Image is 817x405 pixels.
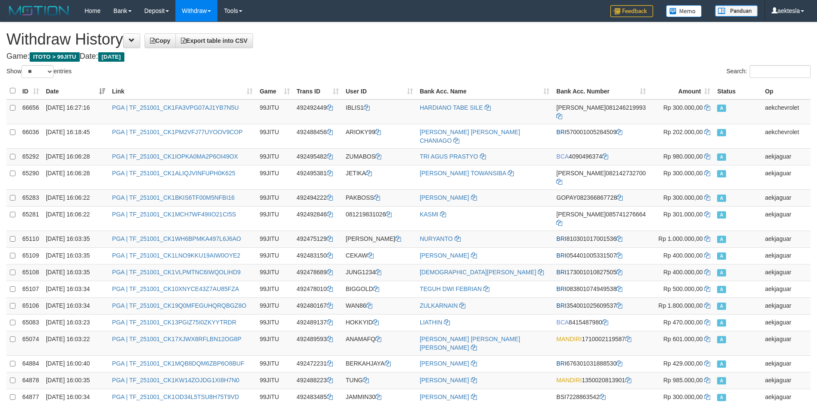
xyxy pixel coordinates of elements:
td: 081219831026 [342,206,416,231]
span: Approved - Marked by aekchevrolet [717,129,726,136]
span: Approved - Marked by aekchevrolet [717,105,726,112]
td: [PERSON_NAME] [342,231,416,247]
label: Search: [727,65,811,78]
span: Approved - Marked by aekjaguar [717,170,726,177]
a: [PERSON_NAME] [420,194,469,201]
td: 082142732700 [553,165,649,189]
td: 492488456 [293,124,342,148]
td: 99JITU [256,297,293,314]
td: 65074 [19,331,42,355]
td: 66036 [19,124,42,148]
td: aekjaguar [762,281,811,297]
td: WAN86 [342,297,416,314]
a: Copy [145,33,176,48]
span: Rp 300.000,00 [663,104,703,111]
td: [DATE] 16:06:28 [42,165,109,189]
a: [PERSON_NAME] [PERSON_NAME] [PERSON_NAME] [420,336,520,351]
th: Status [714,83,761,99]
a: PGA | TF_251001_CK10XNYCE43Z7AU85FZA [112,285,239,292]
td: 65281 [19,206,42,231]
td: 173001010827505 [553,264,649,281]
input: Search: [750,65,811,78]
a: [PERSON_NAME] [PERSON_NAME] CHANIAGO [420,129,520,144]
span: [PERSON_NAME] [556,104,606,111]
a: NURYANTO [420,235,453,242]
span: Rp 400.000,00 [663,252,703,259]
td: 570001005284509 [553,124,649,148]
td: 99JITU [256,165,293,189]
span: Rp 202.000,00 [663,129,703,135]
td: 64878 [19,372,42,389]
td: 99JITU [256,99,293,124]
span: BRI [556,360,566,367]
a: TEGUH DWI FEBRIAN [420,285,482,292]
td: 99JITU [256,372,293,389]
a: LIATHIN [420,319,443,326]
img: Button%20Memo.svg [666,5,702,17]
a: TRI AGUS PRASTYO [420,153,478,160]
span: Approved - Marked by aekjaguar [717,336,726,343]
td: 99JITU [256,189,293,206]
td: aekjaguar [762,372,811,389]
a: [PERSON_NAME] [420,360,469,367]
a: PGA | TF_251001_CK1LNO9KKU19AIW0OYE2 [112,252,240,259]
td: 8415487980 [553,314,649,331]
span: Rp 470.000,00 [663,319,703,326]
a: PGA | TF_251001_CK1IOPKA0MA2P6OI49OX [112,153,238,160]
td: IBLIS1 [342,99,416,124]
td: ARIOKY99 [342,124,416,148]
td: 65290 [19,165,42,189]
td: 492480167 [293,297,342,314]
span: ITOTO > 99JITU [30,52,80,62]
td: 65292 [19,148,42,165]
td: 083801074949538 [553,281,649,297]
a: PGA | TF_251001_CK17XJWX8RFLBN12OG8P [112,336,241,342]
th: Bank Acc. Number: activate to sort column ascending [553,83,649,99]
a: PGA | TF_251001_CK19Q0MFEGUHQRQBGZ8O [112,302,246,309]
td: TUNG [342,372,416,389]
span: Rp 400.000,00 [663,269,703,276]
td: 492492846 [293,206,342,231]
td: 65107 [19,281,42,297]
td: aekjaguar [762,189,811,206]
td: 99JITU [256,247,293,264]
a: PGA | TF_251001_CK1FA3VPG07AJ1YB7N5U [112,104,238,111]
a: PGA | TF_251001_CK1MCH7WF49IIO21CI5S [112,211,236,218]
td: [DATE] 16:03:35 [42,264,109,281]
td: 354001025609537 [553,297,649,314]
td: [DATE] 16:03:35 [42,247,109,264]
td: 1350020813901 [553,372,649,389]
span: Rp 601.000,00 [663,336,703,342]
td: 492483150 [293,247,342,264]
span: BSI [556,393,566,400]
span: BRI [556,269,566,276]
select: Showentries [21,65,54,78]
span: Approved - Marked by aekjaguar [717,236,726,243]
td: aekchevrolet [762,99,811,124]
td: JUNG1234 [342,264,416,281]
td: ZUMABOS [342,148,416,165]
td: [DATE] 16:06:28 [42,148,109,165]
img: MOTION_logo.png [6,4,72,17]
td: [DATE] 16:03:23 [42,314,109,331]
th: Game: activate to sort column ascending [256,83,293,99]
span: Approved - Marked by aekjaguar [717,394,726,401]
span: Approved - Marked by aekjaguar [717,252,726,260]
td: aekchevrolet [762,124,811,148]
td: CEKAW [342,247,416,264]
td: BERKAHJAYA [342,355,416,372]
span: Approved - Marked by aekjaguar [717,269,726,276]
span: Rp 1.000.000,00 [658,235,703,242]
td: aekjaguar [762,331,811,355]
a: PGA | TF_251001_CK1PM2VFJ77UYOOV9COP [112,129,243,135]
span: Approved - Marked by aekjaguar [717,153,726,161]
span: BRI [556,302,566,309]
td: JETIKA [342,165,416,189]
label: Show entries [6,65,72,78]
th: Trans ID: activate to sort column ascending [293,83,342,99]
td: 99JITU [256,206,293,231]
td: 99JITU [256,331,293,355]
a: PGA | TF_251001_CK1ALIQJVINFUPH0K625 [112,170,235,177]
th: User ID: activate to sort column ascending [342,83,416,99]
td: 65109 [19,247,42,264]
